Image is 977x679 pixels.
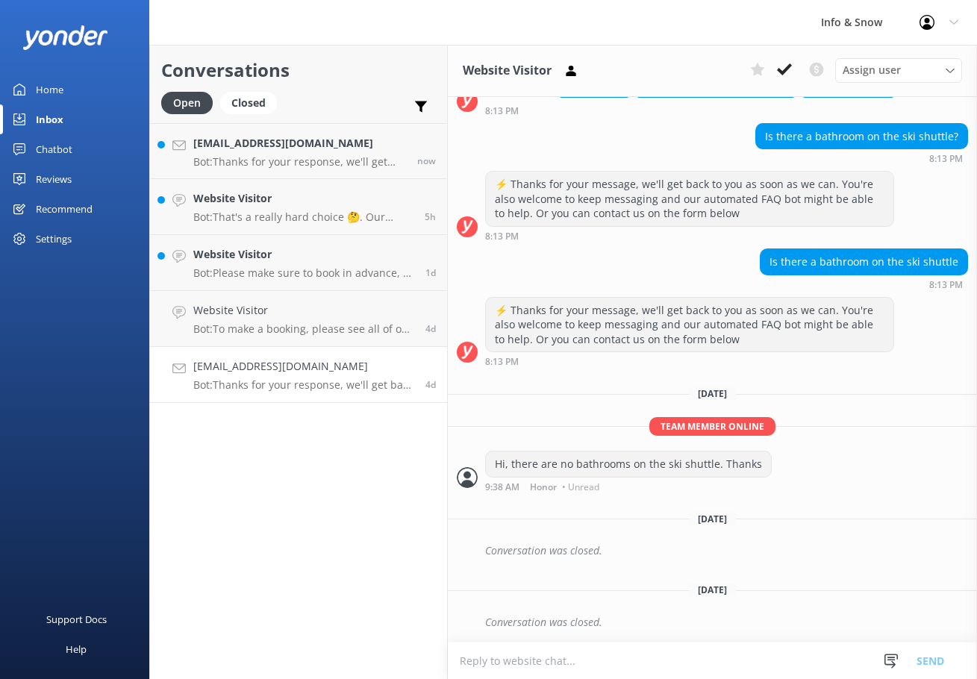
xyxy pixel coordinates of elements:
[689,513,736,525] span: [DATE]
[36,194,93,224] div: Recommend
[150,123,447,179] a: [EMAIL_ADDRESS][DOMAIN_NAME]Bot:Thanks for your response, we'll get back to you as soon as we can...
[457,610,968,635] div: 2025-06-22T06:06:26.452
[193,358,414,375] h4: [EMAIL_ADDRESS][DOMAIN_NAME]
[193,135,406,151] h4: [EMAIL_ADDRESS][DOMAIN_NAME]
[485,483,519,492] strong: 9:38 AM
[425,266,436,279] span: Sep 23 2025 11:06am (UTC +12:00) Pacific/Auckland
[485,610,968,635] div: Conversation was closed.
[193,190,413,207] h4: Website Visitor
[929,154,963,163] strong: 8:13 PM
[193,266,414,280] p: Bot: Please make sure to book in advance, as availability can fill up fast. If only one mountain ...
[649,417,775,436] span: Team member online
[486,298,893,352] div: ⚡ Thanks for your message, we'll get back to you as soon as we can. You're also welcome to keep m...
[755,153,968,163] div: Apr 23 2025 08:13pm (UTC +12:00) Pacific/Auckland
[689,583,736,596] span: [DATE]
[485,232,519,241] strong: 8:13 PM
[150,291,447,347] a: Website VisitorBot:To make a booking, please see all of our products here: [URL][DOMAIN_NAME].4d
[843,62,901,78] span: Assign user
[36,134,72,164] div: Chatbot
[485,356,894,366] div: Apr 23 2025 08:13pm (UTC +12:00) Pacific/Auckland
[66,634,87,664] div: Help
[485,357,519,366] strong: 8:13 PM
[689,387,736,400] span: [DATE]
[929,281,963,290] strong: 8:13 PM
[835,58,962,82] div: Assign User
[417,154,436,167] span: Sep 24 2025 03:15pm (UTC +12:00) Pacific/Auckland
[36,224,72,254] div: Settings
[193,155,406,169] p: Bot: Thanks for your response, we'll get back to you as soon as we can during opening hours.
[562,483,599,492] span: • Unread
[161,94,220,110] a: Open
[425,210,436,223] span: Sep 24 2025 09:43am (UTC +12:00) Pacific/Auckland
[193,246,414,263] h4: Website Visitor
[36,104,63,134] div: Inbox
[22,25,108,50] img: yonder-white-logo.png
[485,538,968,563] div: Conversation was closed.
[457,538,968,563] div: 2025-04-27T21:43:14.692
[161,56,436,84] h2: Conversations
[425,322,436,335] span: Sep 20 2025 02:31pm (UTC +12:00) Pacific/Auckland
[46,604,107,634] div: Support Docs
[486,172,893,226] div: ⚡ Thanks for your message, we'll get back to you as soon as we can. You're also welcome to keep m...
[220,92,277,114] div: Closed
[485,105,894,116] div: Apr 23 2025 08:13pm (UTC +12:00) Pacific/Auckland
[485,231,894,241] div: Apr 23 2025 08:13pm (UTC +12:00) Pacific/Auckland
[761,249,967,275] div: Is there a bathroom on the ski shuttle
[150,235,447,291] a: Website VisitorBot:Please make sure to book in advance, as availability can fill up fast. If only...
[193,302,414,319] h4: Website Visitor
[193,210,413,224] p: Bot: That's a really hard choice 🤔. Our interactive quiz can help recommend a great option for yo...
[161,92,213,114] div: Open
[485,481,772,492] div: Apr 24 2025 09:38am (UTC +12:00) Pacific/Auckland
[463,61,552,81] h3: Website Visitor
[150,347,447,403] a: [EMAIL_ADDRESS][DOMAIN_NAME]Bot:Thanks for your response, we'll get back to you as soon as we can...
[193,378,414,392] p: Bot: Thanks for your response, we'll get back to you as soon as we can during opening hours.
[150,179,447,235] a: Website VisitorBot:That's a really hard choice 🤔. Our interactive quiz can help recommend a great...
[530,483,557,492] span: Honor
[486,451,771,477] div: Hi, there are no bathrooms on the ski shuttle. Thanks
[756,124,967,149] div: Is there a bathroom on the ski shuttle?
[485,107,519,116] strong: 8:13 PM
[425,378,436,391] span: Sep 20 2025 02:20am (UTC +12:00) Pacific/Auckland
[36,75,63,104] div: Home
[193,322,414,336] p: Bot: To make a booking, please see all of our products here: [URL][DOMAIN_NAME].
[220,94,284,110] a: Closed
[36,164,72,194] div: Reviews
[760,279,968,290] div: Apr 23 2025 08:13pm (UTC +12:00) Pacific/Auckland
